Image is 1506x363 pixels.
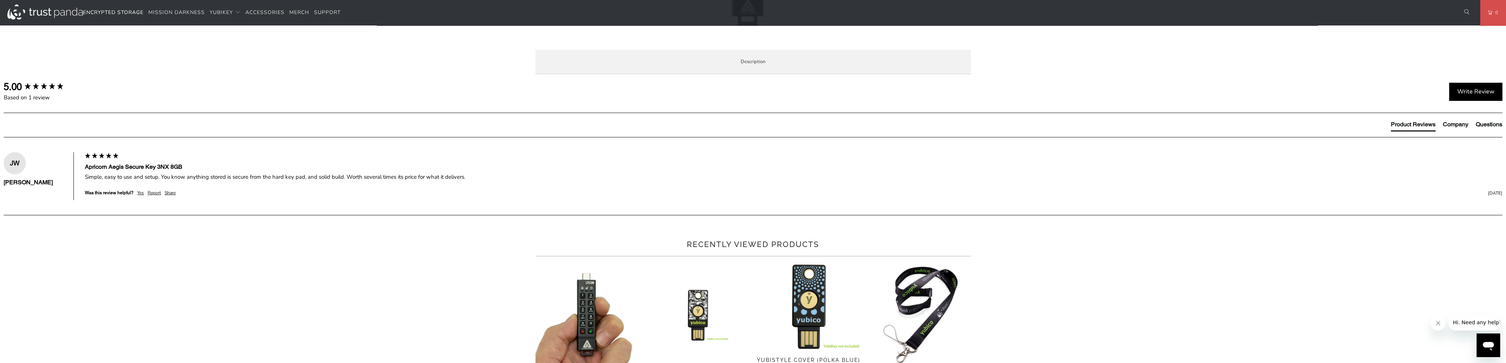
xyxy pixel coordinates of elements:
[85,163,1502,171] div: Apricorn Aegis Secure Key 3NX 8GB
[83,9,144,16] span: Encrypted Storage
[4,178,66,186] div: [PERSON_NAME]
[4,5,53,11] span: Hi. Need any help?
[83,4,341,21] nav: Translation missing: en.navigation.header.main_nav
[83,4,144,21] a: Encrypted Storage
[4,80,81,93] div: Overall product rating out of 5: 5.00
[148,4,205,21] a: Mission Darkness
[289,4,309,21] a: Merch
[1391,120,1502,135] div: Reviews Tabs
[1449,83,1502,101] div: Write Review
[4,158,26,169] div: JW
[314,9,341,16] span: Support
[84,152,119,161] div: 5 star rating
[245,4,285,21] a: Accessories
[1431,316,1445,331] iframe: Close message
[4,80,22,93] div: 5.00
[535,239,971,250] h2: Recently viewed products
[165,190,176,196] div: Share
[314,4,341,21] a: Support
[1476,120,1502,129] div: Questions
[289,9,309,16] span: Merch
[24,82,64,92] div: 5.00 star rating
[4,94,81,102] div: Based on 1 review
[7,4,83,20] img: Trust Panda Australia
[535,50,971,75] label: Description
[1443,120,1468,129] div: Company
[1476,333,1500,357] iframe: Button to launch messaging window
[210,9,233,16] span: YubiKey
[179,190,1502,196] div: [DATE]
[245,9,285,16] span: Accessories
[85,190,134,196] div: Was this review helpful?
[1492,8,1498,17] span: 0
[148,190,161,196] div: Report
[85,173,1502,181] div: Simple, easy to use and setup. You know anything stored is secure from the hard key pad, and soli...
[137,190,144,196] div: Yes
[210,4,241,21] summary: YubiKey
[1391,120,1436,129] div: Product Reviews
[148,9,205,16] span: Mission Darkness
[1448,314,1500,331] iframe: Message from company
